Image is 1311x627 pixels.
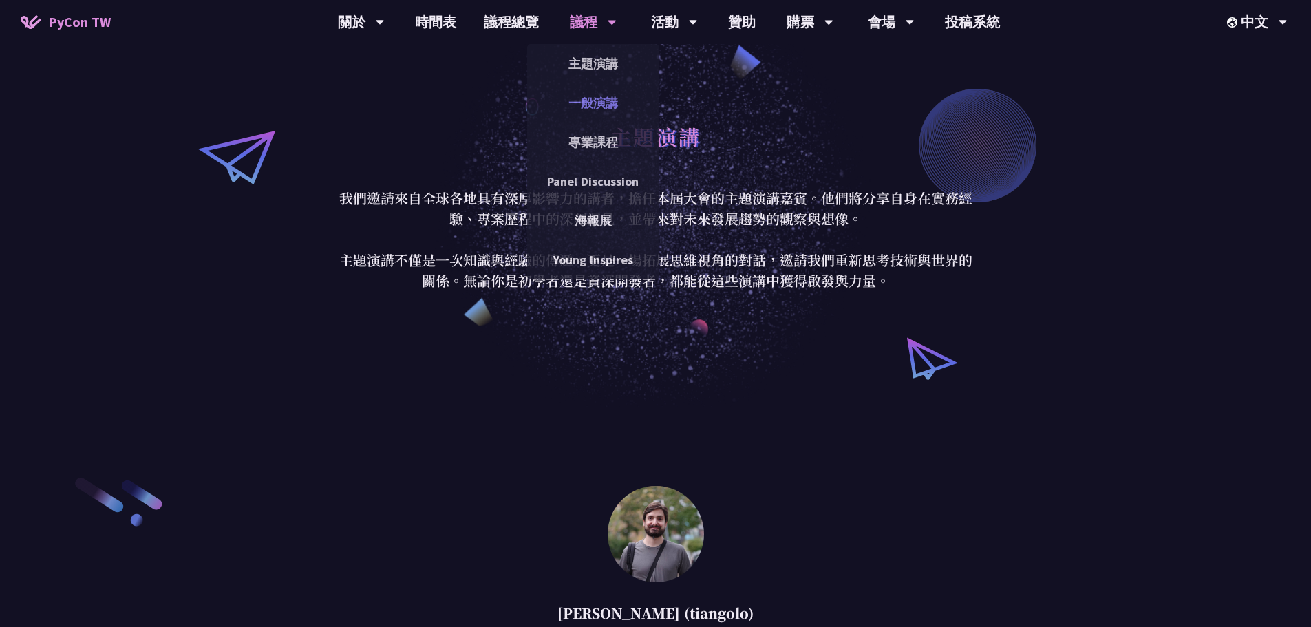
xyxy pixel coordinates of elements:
[608,486,704,582] img: Sebastián Ramírez (tiangolo)
[527,47,659,80] a: 主題演講
[527,204,659,237] a: 海報展
[48,12,111,32] span: PyCon TW
[1227,17,1241,28] img: Locale Icon
[527,126,659,158] a: 專業課程
[336,188,976,291] p: 我們邀請來自全球各地具有深厚影響力的講者，擔任本屆大會的主題演講嘉賓。他們將分享自身在實務經驗、專案歷程中的深刻洞見，並帶來對未來發展趨勢的觀察與想像。 主題演講不僅是一次知識與經驗的傳遞，更是...
[527,165,659,198] a: Panel Discussion
[7,5,125,39] a: PyCon TW
[527,87,659,119] a: 一般演講
[21,15,41,29] img: Home icon of PyCon TW 2025
[527,244,659,276] a: Young Inspires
